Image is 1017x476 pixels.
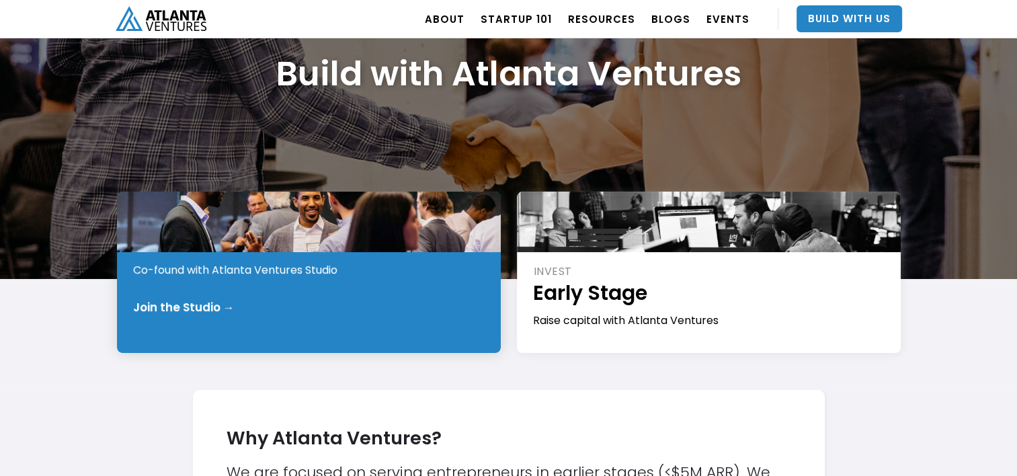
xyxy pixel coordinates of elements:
[276,53,741,94] h1: Build with Atlanta Ventures
[533,279,886,307] h1: Early Stage
[534,264,886,279] div: INVEST
[227,426,442,450] strong: Why Atlanta Ventures?
[517,192,901,353] a: INVESTEarly StageRaise capital with Atlanta Ventures
[117,192,501,353] a: STARTPre-IdeaCo-found with Atlanta Ventures StudioJoin the Studio →
[133,301,235,314] div: Join the Studio →
[797,5,902,32] a: Build With Us
[133,263,486,278] div: Co-found with Atlanta Ventures Studio
[533,313,886,328] div: Raise capital with Atlanta Ventures
[133,229,486,256] h1: Pre-Idea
